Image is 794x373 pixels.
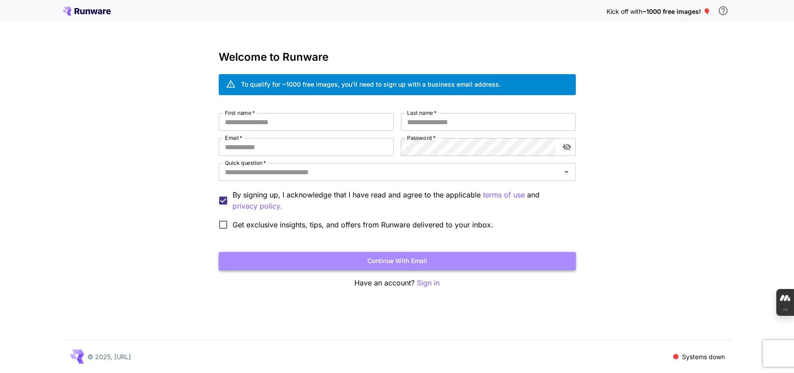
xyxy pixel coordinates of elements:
label: Password [407,134,436,142]
span: Get exclusive insights, tips, and offers from Runware delivered to your inbox. [233,219,493,230]
label: Email [225,134,242,142]
p: By signing up, I acknowledge that I have read and agree to the applicable and [233,189,569,212]
span: Kick off with [607,8,642,15]
div: To qualify for ~1000 free images, you’ll need to sign up with a business email address. [241,80,501,89]
button: By signing up, I acknowledge that I have read and agree to the applicable and privacy policy. [483,189,525,201]
p: terms of use [483,189,525,201]
h3: Welcome to Runware [219,51,576,63]
button: Sign in [417,277,440,289]
button: In order to qualify for free credit, you need to sign up with a business email address and click ... [714,2,732,20]
label: Last name [407,109,436,117]
button: Open [560,166,573,178]
p: Systems down [682,352,725,361]
button: By signing up, I acknowledge that I have read and agree to the applicable terms of use and [233,201,282,212]
span: ~1000 free images! 🎈 [642,8,711,15]
p: Have an account? [219,277,576,289]
label: First name [225,109,255,117]
button: toggle password visibility [559,139,575,155]
button: Continue with email [219,252,576,270]
p: © 2025, [URL] [87,352,131,361]
p: privacy policy. [233,201,282,212]
label: Quick question [225,159,266,167]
